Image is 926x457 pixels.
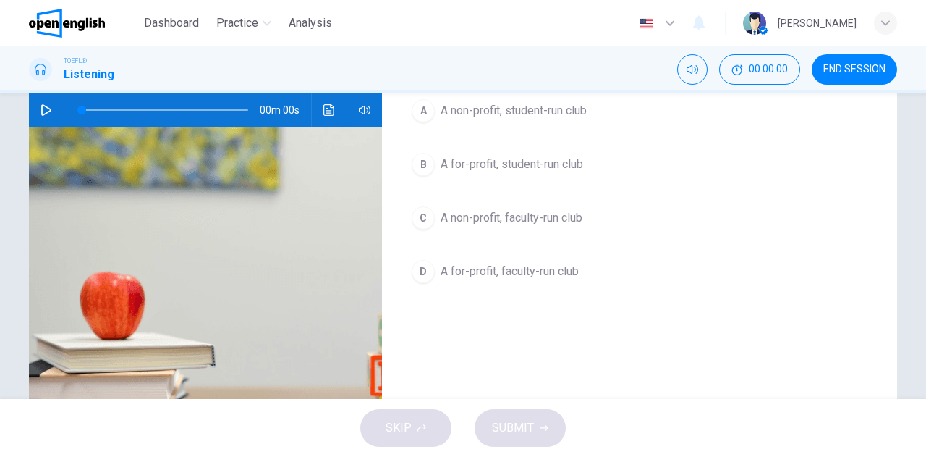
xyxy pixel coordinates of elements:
button: Click to see the audio transcription [318,93,341,127]
span: 00m 00s [260,93,311,127]
a: OpenEnglish logo [29,9,138,38]
span: A non-profit, student-run club [441,102,587,120]
span: TOEFL® [64,56,87,66]
div: A [412,99,435,122]
button: Practice [211,10,277,36]
button: CA non-profit, faculty-run club [405,200,874,236]
span: A non-profit, faculty-run club [441,209,582,227]
div: [PERSON_NAME] [778,14,857,32]
button: Dashboard [138,10,205,36]
button: END SESSION [812,54,897,85]
button: 00:00:00 [719,54,800,85]
button: Analysis [283,10,338,36]
span: Dashboard [144,14,199,32]
div: Mute [677,54,708,85]
div: C [412,206,435,230]
span: A for-profit, student-run club [441,156,583,173]
img: OpenEnglish logo [29,9,105,38]
img: Profile picture [743,12,766,35]
span: 00:00:00 [749,64,788,75]
span: A for-profit, faculty-run club [441,263,579,280]
img: en [637,18,655,29]
button: AA non-profit, student-run club [405,93,874,129]
h1: Listening [64,66,114,83]
span: Practice [216,14,258,32]
button: BA for-profit, student-run club [405,146,874,183]
div: B [412,153,435,176]
span: Analysis [289,14,332,32]
button: DA for-profit, faculty-run club [405,253,874,290]
span: END SESSION [823,64,885,75]
div: Hide [719,54,800,85]
div: D [412,260,435,283]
